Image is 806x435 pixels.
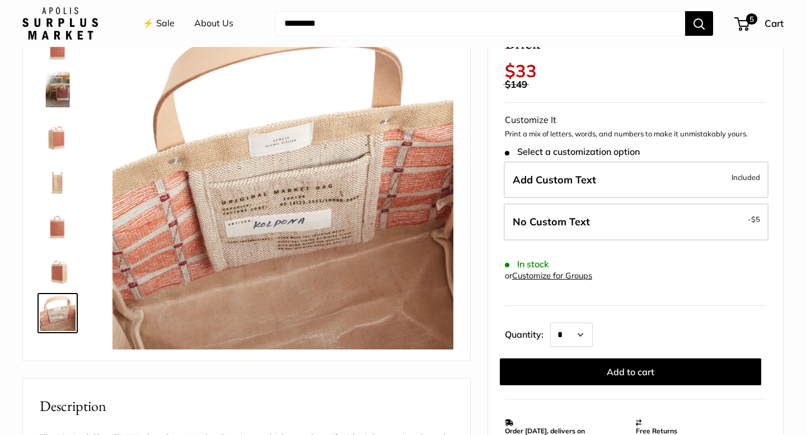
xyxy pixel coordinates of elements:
img: Market Bag in Chenille Window Brick [40,161,76,197]
img: Market Bag in Chenille Window Brick [40,295,76,331]
img: Market Bag in Chenille Window Brick [40,206,76,242]
span: Market Bag in Chenille Window Brick [505,12,726,53]
span: Add Custom Text [513,173,596,186]
button: Search [685,11,713,36]
span: Select a customization option [505,146,640,157]
a: About Us [194,15,233,32]
span: $33 [505,60,537,82]
input: Search... [275,11,685,36]
span: In stock [505,259,549,269]
span: 5 [746,13,757,25]
span: $5 [751,215,760,224]
img: Market Bag in Chenille Window Brick [113,9,453,349]
span: Cart [765,17,784,29]
a: Market Bag in Chenille Window Brick [38,248,78,289]
img: Apolis: Surplus Market [22,7,98,40]
label: Quantity: [505,319,550,347]
button: Add to cart [500,358,761,385]
a: Market Bag in Chenille Window Brick [38,159,78,199]
span: No Custom Text [513,215,590,228]
label: Add Custom Text [504,162,768,198]
p: Print a mix of letters, words, and numbers to make it unmistakably yours. [505,129,766,140]
a: ⚡️ Sale [143,15,175,32]
span: Included [732,171,760,184]
a: Market Bag in Chenille Window Brick [38,69,78,110]
span: $149 [505,78,527,90]
div: or [505,268,592,283]
h2: Description [40,395,453,417]
a: Market Bag in Chenille Window Brick [38,204,78,244]
a: Market Bag in Chenille Window Brick [38,293,78,333]
a: Market Bag in Chenille Window Brick [38,114,78,154]
a: Customize for Groups [512,271,592,281]
strong: Free Returns [636,427,677,435]
a: 5 Cart [735,15,784,32]
label: Leave Blank [504,204,768,240]
img: Market Bag in Chenille Window Brick [40,250,76,286]
span: - [748,212,760,226]
img: Market Bag in Chenille Window Brick [40,116,76,152]
div: Customize It [505,112,766,129]
img: Market Bag in Chenille Window Brick [40,72,76,107]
